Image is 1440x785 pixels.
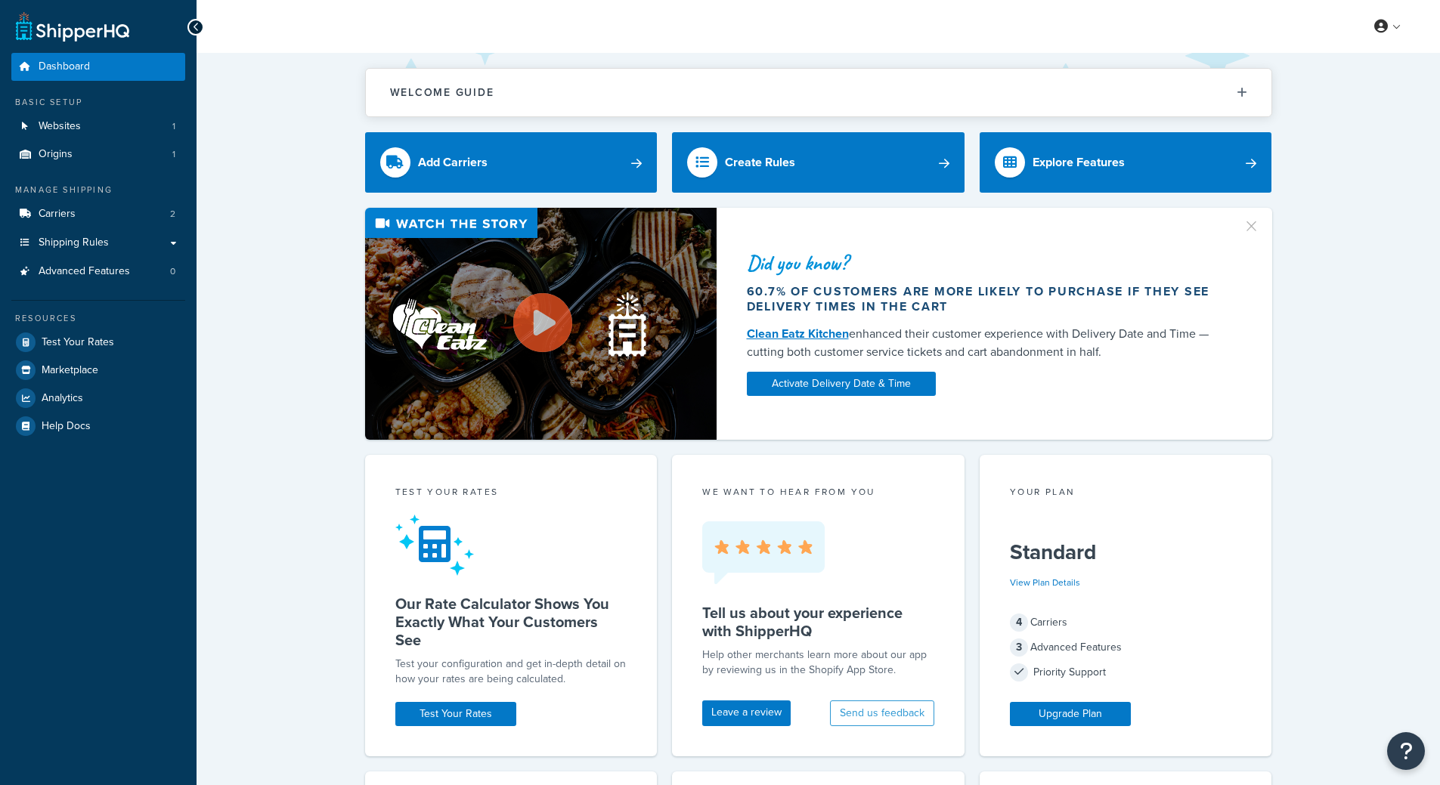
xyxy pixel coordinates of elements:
a: Shipping Rules [11,229,185,257]
p: Help other merchants learn more about our app by reviewing us in the Shopify App Store. [702,647,934,678]
a: Upgrade Plan [1010,702,1131,726]
div: Carriers [1010,612,1242,633]
h5: Standard [1010,540,1242,564]
span: Shipping Rules [39,236,109,249]
span: 0 [170,265,175,278]
a: Activate Delivery Date & Time [747,372,936,396]
div: Test your configuration and get in-depth detail on how your rates are being calculated. [395,657,627,687]
a: Advanced Features0 [11,258,185,286]
div: 60.7% of customers are more likely to purchase if they see delivery times in the cart [747,284,1225,314]
a: Create Rules [672,132,965,193]
img: Video thumbnail [365,208,717,440]
span: 1 [172,148,175,161]
button: Welcome Guide [366,69,1271,116]
li: Advanced Features [11,258,185,286]
a: Origins1 [11,141,185,168]
div: Advanced Features [1010,637,1242,658]
span: Marketplace [42,364,98,377]
span: Websites [39,120,81,133]
span: Test Your Rates [42,336,114,349]
a: Analytics [11,385,185,412]
span: Dashboard [39,60,90,73]
div: Did you know? [747,252,1225,274]
h5: Our Rate Calculator Shows You Exactly What Your Customers See [395,595,627,649]
div: Test your rates [395,485,627,502]
span: Origins [39,148,73,161]
a: Add Carriers [365,132,658,193]
div: Basic Setup [11,96,185,109]
li: Origins [11,141,185,168]
button: Open Resource Center [1387,732,1425,770]
a: Dashboard [11,53,185,81]
div: Explore Features [1033,152,1125,173]
a: Websites1 [11,113,185,141]
a: Test Your Rates [395,702,516,726]
div: Create Rules [725,152,795,173]
h2: Welcome Guide [390,87,494,98]
a: Marketplace [11,357,185,384]
span: Analytics [42,392,83,405]
div: Add Carriers [418,152,488,173]
h5: Tell us about your experience with ShipperHQ [702,604,934,640]
div: Priority Support [1010,662,1242,683]
button: Send us feedback [830,700,934,726]
span: Advanced Features [39,265,130,278]
span: 3 [1010,638,1028,657]
a: Clean Eatz Kitchen [747,325,849,342]
a: Explore Features [980,132,1272,193]
li: Websites [11,113,185,141]
p: we want to hear from you [702,485,934,499]
span: Help Docs [42,420,91,433]
li: Carriers [11,200,185,228]
a: View Plan Details [1010,576,1080,589]
span: 4 [1010,613,1028,632]
a: Leave a review [702,700,791,726]
span: 2 [170,208,175,221]
span: 1 [172,120,175,133]
div: Resources [11,312,185,325]
div: Manage Shipping [11,184,185,196]
a: Carriers2 [11,200,185,228]
div: enhanced their customer experience with Delivery Date and Time — cutting both customer service ti... [747,325,1225,361]
div: Your Plan [1010,485,1242,502]
a: Test Your Rates [11,329,185,356]
span: Carriers [39,208,76,221]
a: Help Docs [11,413,185,440]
